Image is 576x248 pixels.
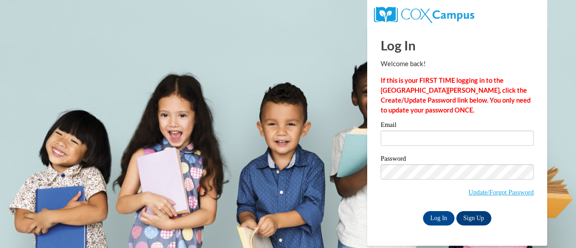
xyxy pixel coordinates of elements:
p: Welcome back! [381,59,534,69]
h1: Log In [381,36,534,54]
input: Log In [423,211,454,225]
a: Update/Forgot Password [468,189,534,196]
a: Sign Up [456,211,491,225]
label: Password [381,155,534,164]
a: COX Campus [374,10,474,18]
img: COX Campus [374,7,474,23]
label: Email [381,122,534,131]
strong: If this is your FIRST TIME logging in to the [GEOGRAPHIC_DATA][PERSON_NAME], click the Create/Upd... [381,77,531,114]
